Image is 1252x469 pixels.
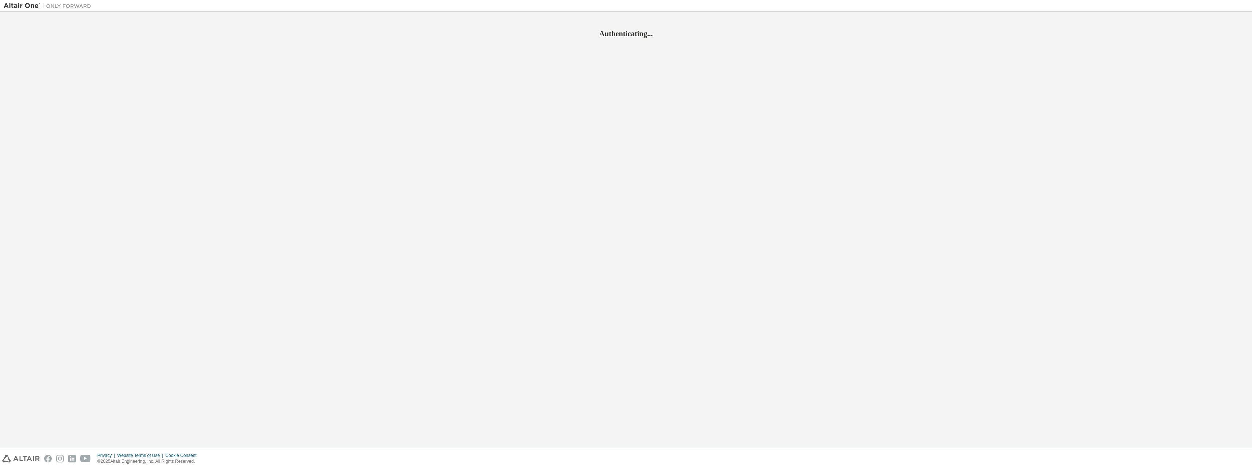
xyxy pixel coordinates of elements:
img: instagram.svg [56,455,64,462]
div: Privacy [97,453,117,458]
p: © 2025 Altair Engineering, Inc. All Rights Reserved. [97,458,201,465]
img: Altair One [4,2,95,9]
img: linkedin.svg [68,455,76,462]
img: youtube.svg [80,455,91,462]
img: altair_logo.svg [2,455,40,462]
div: Cookie Consent [165,453,201,458]
h2: Authenticating... [4,29,1248,38]
img: facebook.svg [44,455,52,462]
div: Website Terms of Use [117,453,165,458]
